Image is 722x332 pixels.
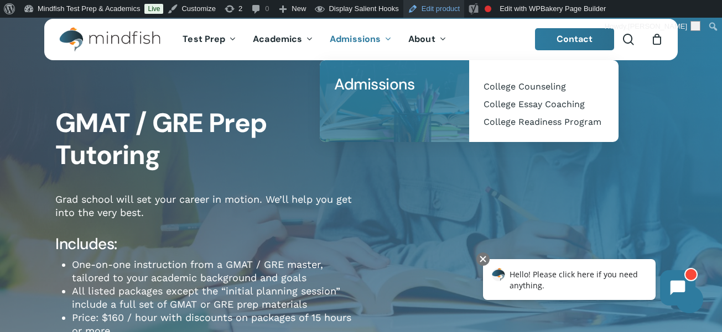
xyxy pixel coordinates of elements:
h4: Includes: [55,234,361,254]
a: Howdy, [601,18,705,35]
span: Test Prep [183,33,225,45]
div: Focus keyphrase not set [485,6,491,12]
span: Contact [557,33,593,45]
a: Live [144,4,163,14]
a: Admissions [321,35,400,44]
a: Test Prep [174,35,245,44]
span: Admissions [334,74,414,94]
li: One-on-one instruction from a GMAT / GRE master, tailored to your academic background and goals [72,258,361,284]
span: About [408,33,435,45]
li: All listed packages except the “initial planning session” include a full set of GMAT or GRE prep ... [72,284,361,311]
a: Contact [535,28,615,50]
header: Main Menu [44,19,678,60]
a: Cart [651,33,663,45]
nav: Main Menu [174,19,454,60]
span: [PERSON_NAME] [628,22,687,30]
a: About [400,35,455,44]
span: Academics [253,33,302,45]
p: Grad school will set your career in motion. We’ll help you get into the very best. [55,193,361,234]
iframe: Chatbot [471,250,707,317]
a: Admissions [331,71,458,98]
span: Admissions [330,33,381,45]
a: Academics [245,35,321,44]
h1: GMAT / GRE Prep Tutoring [55,107,361,171]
